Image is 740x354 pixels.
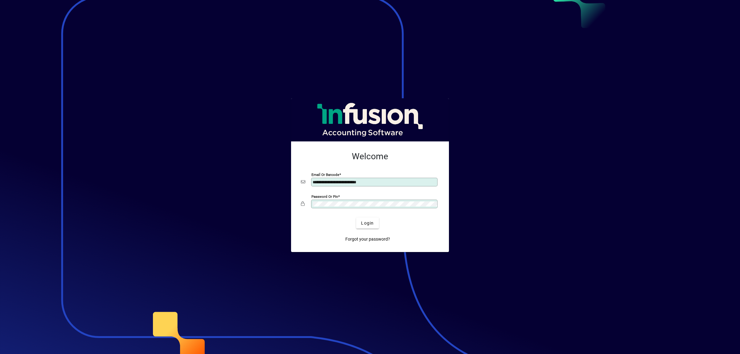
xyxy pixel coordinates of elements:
[301,151,439,162] h2: Welcome
[361,220,374,226] span: Login
[356,218,379,229] button: Login
[345,236,390,242] span: Forgot your password?
[311,194,338,199] mat-label: Password or Pin
[311,173,339,177] mat-label: Email or Barcode
[343,234,393,245] a: Forgot your password?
